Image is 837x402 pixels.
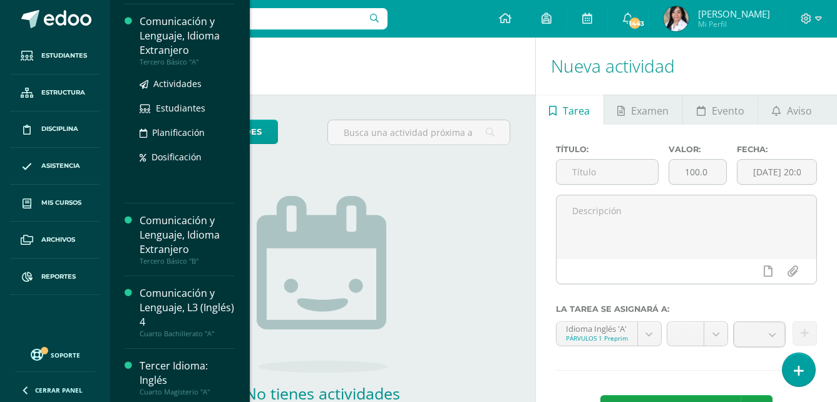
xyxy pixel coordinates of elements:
input: Puntos máximos [669,160,726,184]
span: Soporte [51,351,80,359]
span: Estructura [41,88,85,98]
img: 370ed853a3a320774bc16059822190fc.png [664,6,689,31]
div: Comunicación y Lenguaje, L3 (Inglés) 4 [140,286,235,329]
a: Dosificación [140,150,235,164]
input: Título [557,160,659,184]
label: Fecha: [737,145,817,154]
div: Cuarto Bachillerato "A" [140,329,235,338]
input: Busca un usuario... [118,8,388,29]
a: Tercer Idioma: InglésCuarto Magisterio "A" [140,359,235,396]
a: Asistencia [10,148,100,185]
span: Dosificación [151,151,202,163]
input: Fecha de entrega [737,160,816,184]
a: Mis cursos [10,185,100,222]
input: Busca una actividad próxima aquí... [328,120,509,145]
div: PÁRVULOS 1 Preprimaria [566,334,628,343]
a: Actividades [140,76,235,91]
span: Reportes [41,272,76,282]
label: Valor: [669,145,726,154]
span: Mi Perfil [698,19,770,29]
span: 1443 [628,16,642,30]
a: Comunicación y Lenguaje, Idioma ExtranjeroTercero Básico "A" [140,14,235,66]
h1: Nueva actividad [551,38,822,95]
span: Asistencia [41,161,80,171]
a: Aviso [758,95,825,125]
div: Comunicación y Lenguaje, Idioma Extranjero [140,14,235,58]
img: no_activities.png [257,196,388,373]
span: Planificación [152,126,205,138]
span: Estudiantes [156,102,205,114]
span: Mis cursos [41,198,81,208]
div: Tercero Básico "B" [140,257,235,265]
div: Idioma Inglés 'A' [566,322,628,334]
label: Título: [556,145,659,154]
a: Archivos [10,222,100,259]
a: Soporte [15,346,95,363]
a: Estudiantes [140,101,235,115]
a: Estructura [10,75,100,111]
span: Disciplina [41,124,78,134]
span: Actividades [153,78,202,90]
span: Evento [712,96,744,126]
a: Tarea [536,95,603,125]
a: Comunicación y Lenguaje, Idioma ExtranjeroTercero Básico "B" [140,214,235,265]
h1: Actividades [125,38,520,95]
a: Comunicación y Lenguaje, L3 (Inglés) 4Cuarto Bachillerato "A" [140,286,235,338]
span: Aviso [787,96,812,126]
span: Cerrar panel [35,386,83,394]
div: Tercer Idioma: Inglés [140,359,235,388]
label: La tarea se asignará a: [556,304,817,314]
a: Examen [604,95,682,125]
div: Comunicación y Lenguaje, Idioma Extranjero [140,214,235,257]
a: Disciplina [10,111,100,148]
div: Tercero Básico "A" [140,58,235,66]
a: Planificación [140,125,235,140]
a: Evento [683,95,757,125]
div: Cuarto Magisterio "A" [140,388,235,396]
a: Estudiantes [10,38,100,75]
span: Examen [631,96,669,126]
a: Reportes [10,259,100,296]
a: Idioma Inglés 'A'PÁRVULOS 1 Preprimaria [557,322,661,346]
span: [PERSON_NAME] [698,8,770,20]
span: Archivos [41,235,75,245]
span: Estudiantes [41,51,87,61]
span: Tarea [563,96,590,126]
